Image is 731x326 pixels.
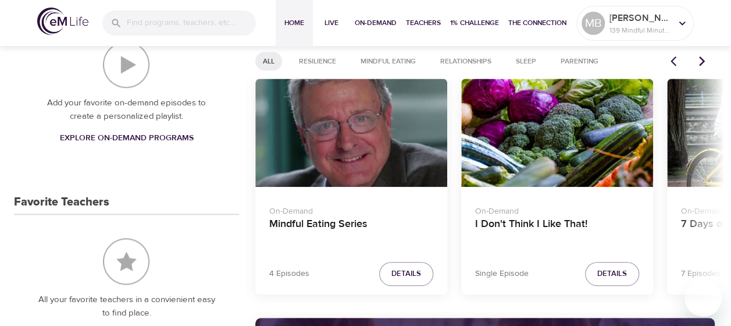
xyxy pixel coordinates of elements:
[59,131,193,146] span: Explore On-Demand Programs
[280,17,308,29] span: Home
[255,52,282,70] div: All
[582,12,605,35] div: MB
[55,127,198,149] a: Explore On-Demand Programs
[433,56,498,66] span: Relationships
[553,52,606,70] div: Parenting
[37,293,216,320] p: All your favorite teachers in a convienient easy to find place.
[127,10,256,36] input: Find programs, teachers, etc...
[292,56,343,66] span: Resilience
[475,201,639,218] p: On-Demand
[508,52,544,70] div: Sleep
[269,201,433,218] p: On-Demand
[37,97,216,123] p: Add your favorite on-demand episodes to create a personalized playlist.
[291,52,344,70] div: Resilience
[406,17,441,29] span: Teachers
[509,56,543,66] span: Sleep
[609,11,671,25] p: [PERSON_NAME]
[597,267,627,281] span: Details
[689,48,715,74] button: Next items
[554,56,605,66] span: Parenting
[461,79,653,187] button: I Don't Think I Like That!
[269,218,433,246] h4: Mindful Eating Series
[103,41,149,88] img: On-Demand Playlist
[585,262,639,286] button: Details
[681,268,721,280] p: 7 Episodes
[475,268,529,280] p: Single Episode
[609,25,671,36] p: 139 Mindful Minutes
[684,279,722,317] iframe: Button to launch messaging window
[318,17,345,29] span: Live
[508,17,566,29] span: The Connection
[14,196,109,209] h3: Favorite Teachers
[475,218,639,246] h4: I Don't Think I Like That!
[379,262,433,286] button: Details
[433,52,499,70] div: Relationships
[391,267,421,281] span: Details
[269,268,309,280] p: 4 Episodes
[355,17,397,29] span: On-Demand
[37,8,88,35] img: logo
[353,52,423,70] div: Mindful Eating
[103,238,149,285] img: Favorite Teachers
[255,79,447,187] button: Mindful Eating Series
[354,56,423,66] span: Mindful Eating
[256,56,281,66] span: All
[664,48,689,74] button: Previous items
[450,17,499,29] span: 1% Challenge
